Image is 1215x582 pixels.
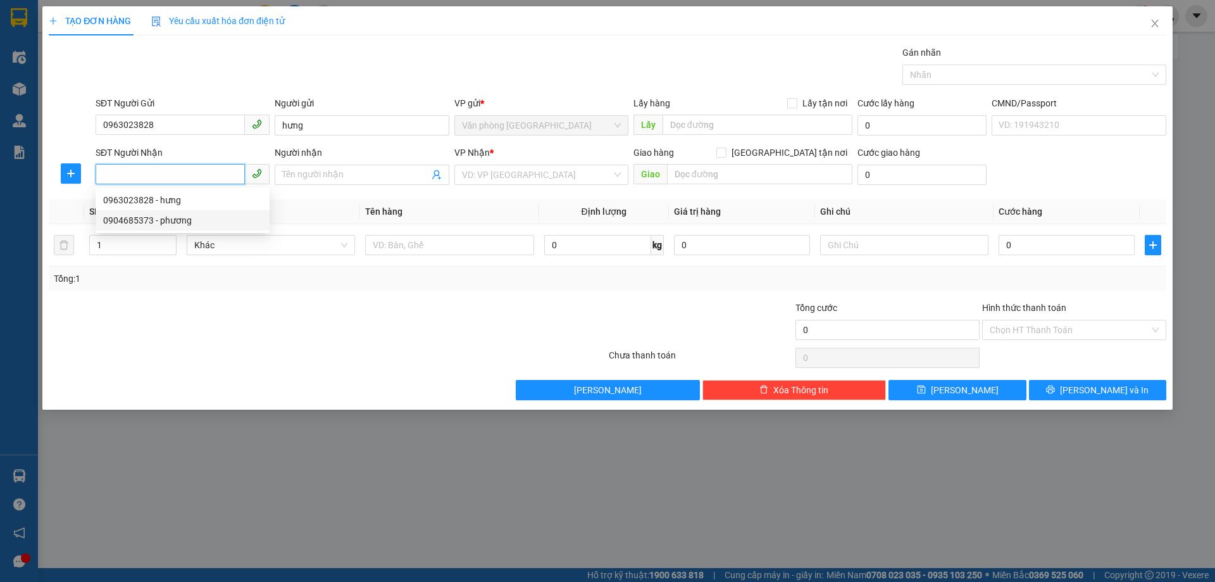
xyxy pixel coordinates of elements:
[982,303,1066,313] label: Hình thức thanh toán
[96,210,270,231] div: 0904685373 - phương
[49,16,58,25] span: plus
[133,15,224,30] b: 36 Limousine
[773,383,828,397] span: Xóa Thông tin
[275,96,449,110] div: Người gửi
[674,206,721,217] span: Giá trị hàng
[1150,18,1160,28] span: close
[454,148,490,158] span: VP Nhận
[633,164,667,184] span: Giao
[820,235,988,255] input: Ghi Chú
[992,96,1166,110] div: CMND/Passport
[857,98,914,108] label: Cước lấy hàng
[857,165,987,185] input: Cước giao hàng
[726,146,852,160] span: [GEOGRAPHIC_DATA] tận nơi
[61,163,81,184] button: plus
[516,380,700,400] button: [PERSON_NAME]
[70,31,287,79] li: 01A03 [GEOGRAPHIC_DATA], [GEOGRAPHIC_DATA] ( bên cạnh cây xăng bến xe phía Bắc cũ)
[151,16,161,27] img: icon
[607,348,794,370] div: Chưa thanh toán
[902,47,941,58] label: Gán nhãn
[917,385,926,395] span: save
[797,96,852,110] span: Lấy tận nơi
[252,119,262,129] span: phone
[574,383,642,397] span: [PERSON_NAME]
[795,303,837,313] span: Tổng cước
[633,115,663,135] span: Lấy
[96,96,270,110] div: SĐT Người Gửi
[49,16,131,26] span: TẠO ĐƠN HÀNG
[759,385,768,395] span: delete
[633,98,670,108] span: Lấy hàng
[582,206,626,217] span: Định lượng
[194,236,347,255] span: Khác
[252,168,262,179] span: phone
[96,146,270,160] div: SĐT Người Nhận
[857,148,920,158] label: Cước giao hàng
[462,116,621,135] span: Văn phòng Thanh Hóa
[888,380,1026,400] button: save[PERSON_NAME]
[1060,383,1149,397] span: [PERSON_NAME] và In
[663,115,852,135] input: Dọc đường
[667,164,852,184] input: Dọc đường
[103,213,262,227] div: 0904685373 - phương
[999,206,1042,217] span: Cước hàng
[674,235,810,255] input: 0
[432,170,442,180] span: user-add
[651,235,664,255] span: kg
[103,193,262,207] div: 0963023828 - hưng
[633,148,674,158] span: Giao hàng
[1145,240,1161,250] span: plus
[151,16,285,26] span: Yêu cầu xuất hóa đơn điện tử
[1029,380,1166,400] button: printer[PERSON_NAME] và In
[96,190,270,210] div: 0963023828 - hưng
[70,79,287,94] li: Hotline: 1900888999
[931,383,999,397] span: [PERSON_NAME]
[454,96,628,110] div: VP gửi
[857,115,987,136] input: Cước lấy hàng
[702,380,887,400] button: deleteXóa Thông tin
[16,16,79,79] img: logo.jpg
[54,272,469,286] div: Tổng: 1
[365,206,402,217] span: Tên hàng
[815,199,994,224] th: Ghi chú
[365,235,533,255] input: VD: Bàn, Ghế
[1137,6,1173,42] button: Close
[89,206,99,217] span: SL
[275,146,449,160] div: Người nhận
[1145,235,1161,255] button: plus
[1046,385,1055,395] span: printer
[54,235,74,255] button: delete
[61,168,80,179] span: plus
